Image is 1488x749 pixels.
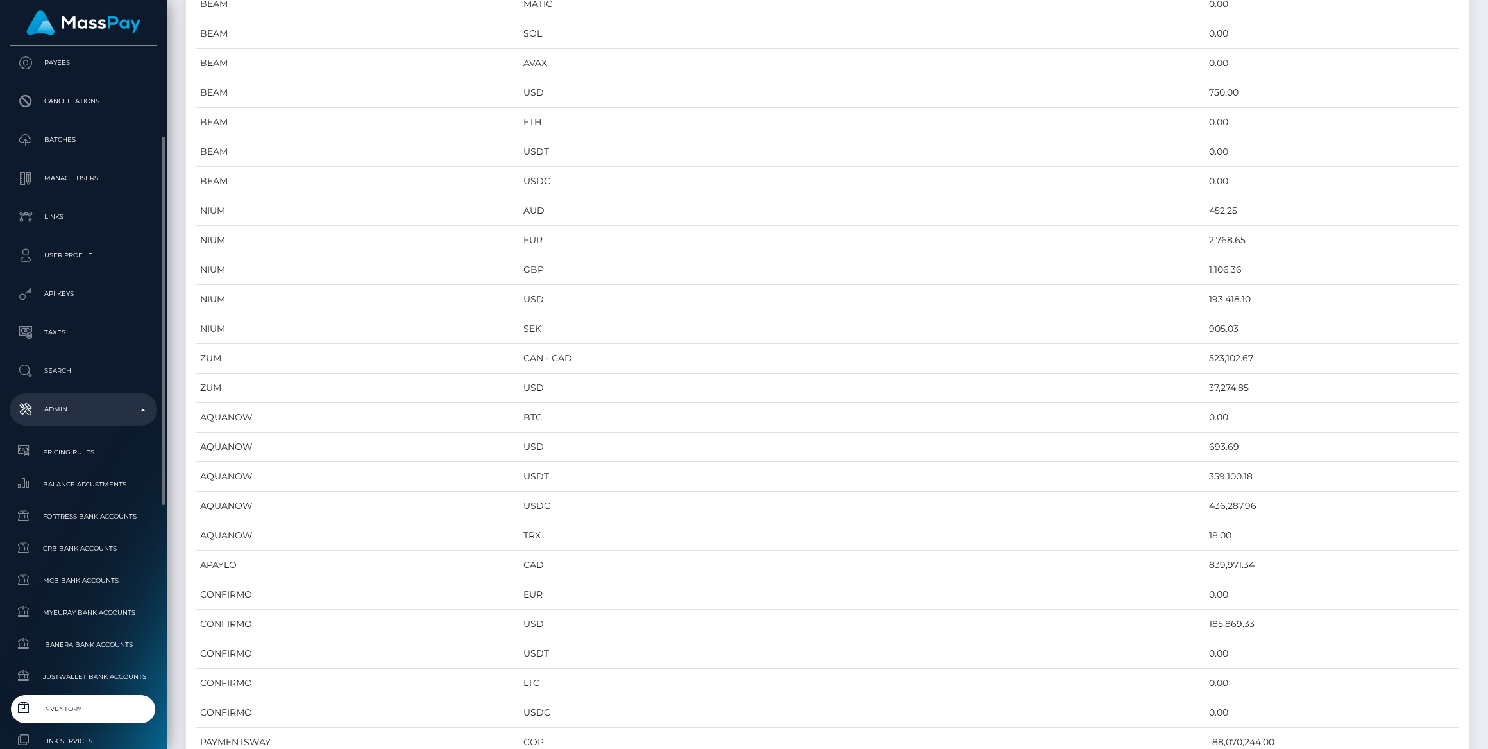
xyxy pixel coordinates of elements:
td: 0.00 [1205,639,1459,669]
a: User Profile [10,239,157,271]
span: MyEUPay Bank Accounts [15,605,152,620]
td: 436,287.96 [1205,492,1459,521]
td: NIUM [196,314,519,344]
p: Links [15,207,152,227]
td: 0.00 [1205,580,1459,610]
td: LTC [519,669,1205,698]
td: USD [519,285,1205,314]
a: Manage Users [10,162,157,194]
td: SOL [519,19,1205,49]
td: CAD [519,551,1205,580]
p: Cancellations [15,92,152,111]
img: MassPay Logo [26,10,140,35]
td: BEAM [196,108,519,137]
td: BEAM [196,78,519,108]
td: BEAM [196,19,519,49]
td: 0.00 [1205,137,1459,167]
td: 37,274.85 [1205,374,1459,403]
a: Links [10,201,157,233]
td: AUD [519,196,1205,226]
a: JustWallet Bank Accounts [10,663,157,691]
p: User Profile [15,246,152,265]
a: Balance Adjustments [10,470,157,498]
td: 905.03 [1205,314,1459,344]
td: BEAM [196,167,519,196]
a: Batches [10,124,157,156]
td: ETH [519,108,1205,137]
td: SEK [519,314,1205,344]
td: CAN - CAD [519,344,1205,374]
td: AQUANOW [196,403,519,433]
td: 750.00 [1205,78,1459,108]
a: Inventory [10,695,157,723]
p: Taxes [15,323,152,342]
a: Taxes [10,316,157,349]
td: 693.69 [1205,433,1459,462]
span: CRB Bank Accounts [15,541,152,556]
td: 2,768.65 [1205,226,1459,255]
td: NIUM [196,285,519,314]
td: USDC [519,167,1205,196]
a: MCB Bank Accounts [10,567,157,594]
a: API Keys [10,278,157,310]
p: Batches [15,130,152,150]
span: Fortress Bank Accounts [15,509,152,524]
td: AVAX [519,49,1205,78]
td: 0.00 [1205,669,1459,698]
a: Pricing Rules [10,438,157,466]
span: Balance Adjustments [15,477,152,492]
td: USDT [519,462,1205,492]
p: Payees [15,53,152,73]
td: TRX [519,521,1205,551]
a: Admin [10,393,157,426]
td: EUR [519,226,1205,255]
td: NIUM [196,196,519,226]
td: NIUM [196,226,519,255]
td: 1,106.36 [1205,255,1459,285]
td: BEAM [196,137,519,167]
td: BEAM [196,49,519,78]
p: API Keys [15,284,152,304]
span: Ibanera Bank Accounts [15,637,152,652]
a: Fortress Bank Accounts [10,503,157,530]
td: AQUANOW [196,521,519,551]
td: 0.00 [1205,108,1459,137]
td: CONFIRMO [196,669,519,698]
td: USD [519,433,1205,462]
span: Inventory [15,702,152,716]
td: 839,971.34 [1205,551,1459,580]
span: Pricing Rules [15,445,152,460]
a: Cancellations [10,85,157,117]
p: Manage Users [15,169,152,188]
td: 0.00 [1205,19,1459,49]
td: 523,102.67 [1205,344,1459,374]
td: USDT [519,639,1205,669]
td: AQUANOW [196,492,519,521]
td: BTC [519,403,1205,433]
td: USD [519,374,1205,403]
td: USDC [519,698,1205,728]
span: Link Services [15,734,152,748]
td: CONFIRMO [196,639,519,669]
a: MyEUPay Bank Accounts [10,599,157,626]
td: 0.00 [1205,167,1459,196]
td: 185,869.33 [1205,610,1459,639]
td: 0.00 [1205,403,1459,433]
a: Payees [10,47,157,79]
td: USDC [519,492,1205,521]
span: JustWallet Bank Accounts [15,669,152,684]
td: APAYLO [196,551,519,580]
td: AQUANOW [196,462,519,492]
td: GBP [519,255,1205,285]
td: CONFIRMO [196,580,519,610]
td: AQUANOW [196,433,519,462]
td: ZUM [196,374,519,403]
td: CONFIRMO [196,698,519,728]
td: 452.25 [1205,196,1459,226]
td: USDT [519,137,1205,167]
td: 0.00 [1205,49,1459,78]
td: CONFIRMO [196,610,519,639]
td: NIUM [196,255,519,285]
p: Admin [15,400,152,419]
p: Search [15,361,152,381]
